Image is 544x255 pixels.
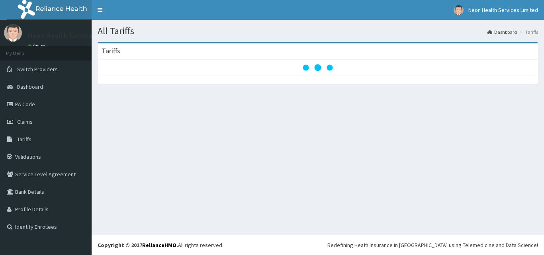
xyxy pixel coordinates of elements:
[92,235,544,255] footer: All rights reserved.
[142,241,176,249] a: RelianceHMO
[102,47,120,55] h3: Tariffs
[98,241,178,249] strong: Copyright © 2017 .
[28,43,47,49] a: Online
[17,83,43,90] span: Dashboard
[327,241,538,249] div: Redefining Heath Insurance in [GEOGRAPHIC_DATA] using Telemedicine and Data Science!
[17,118,33,125] span: Claims
[487,29,517,35] a: Dashboard
[468,6,538,14] span: Neon Health Services Limited
[518,29,538,35] li: Tariffs
[302,52,334,84] svg: audio-loading
[17,136,31,143] span: Tariffs
[4,24,22,42] img: User Image
[28,32,121,39] p: Neon Health Services Limited
[454,5,464,15] img: User Image
[17,66,58,73] span: Switch Providers
[98,26,538,36] h1: All Tariffs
